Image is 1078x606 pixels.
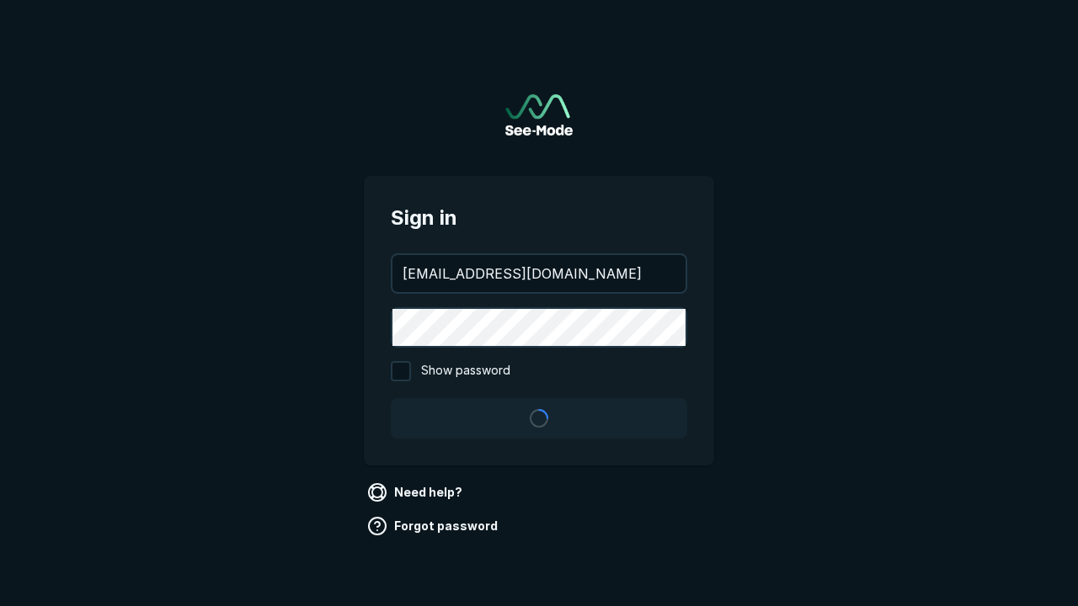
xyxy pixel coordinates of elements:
a: Go to sign in [505,94,573,136]
img: See-Mode Logo [505,94,573,136]
span: Sign in [391,203,687,233]
span: Show password [421,361,510,381]
a: Forgot password [364,513,504,540]
input: your@email.com [392,255,686,292]
a: Need help? [364,479,469,506]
